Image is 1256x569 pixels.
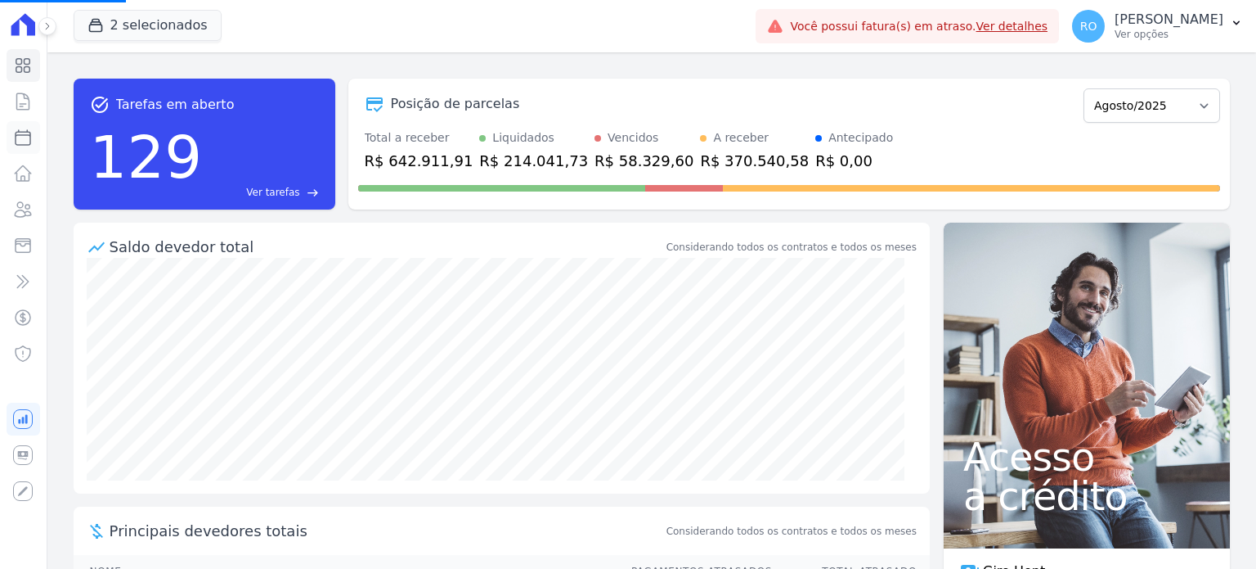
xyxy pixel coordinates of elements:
[963,476,1210,516] span: a crédito
[110,236,663,258] div: Saldo devedor total
[713,129,769,147] div: A receber
[1080,20,1097,32] span: RO
[963,437,1210,476] span: Acesso
[666,240,917,255] div: Considerando todos os contratos e todos os meses
[608,129,658,147] div: Vencidos
[594,150,693,172] div: R$ 58.329,60
[246,185,299,200] span: Ver tarefas
[1115,28,1223,41] p: Ver opções
[790,18,1047,35] span: Você possui fatura(s) em atraso.
[1115,11,1223,28] p: [PERSON_NAME]
[365,129,473,147] div: Total a receber
[828,129,893,147] div: Antecipado
[116,95,235,115] span: Tarefas em aberto
[90,115,202,200] div: 129
[815,150,893,172] div: R$ 0,00
[1059,3,1256,49] button: RO [PERSON_NAME] Ver opções
[700,150,809,172] div: R$ 370.540,58
[666,524,917,539] span: Considerando todos os contratos e todos os meses
[492,129,554,147] div: Liquidados
[976,20,1048,33] a: Ver detalhes
[90,95,110,115] span: task_alt
[365,150,473,172] div: R$ 642.911,91
[110,520,663,542] span: Principais devedores totais
[391,94,520,114] div: Posição de parcelas
[209,185,319,200] a: Ver tarefas east
[74,10,222,41] button: 2 selecionados
[307,187,319,199] span: east
[479,150,588,172] div: R$ 214.041,73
